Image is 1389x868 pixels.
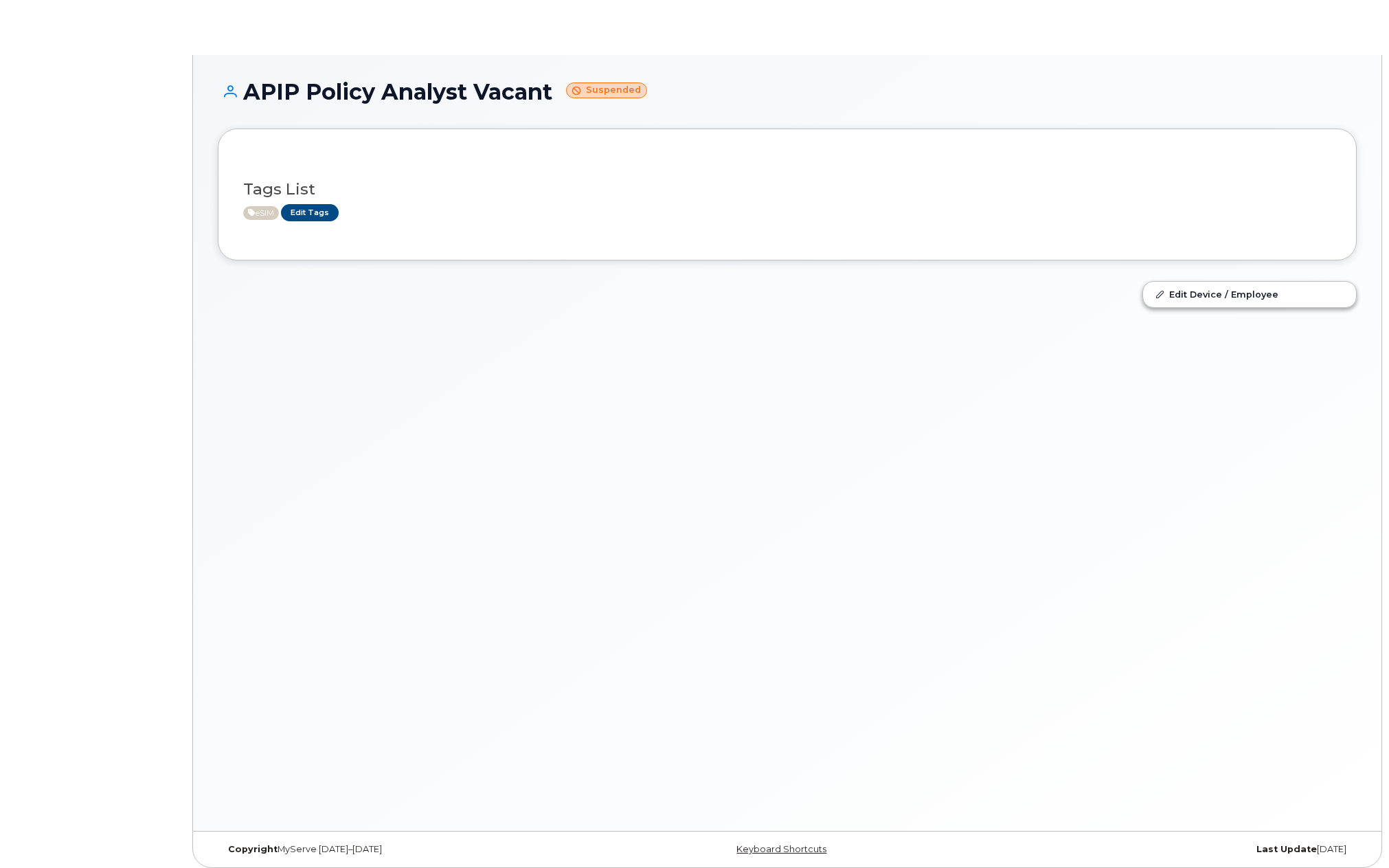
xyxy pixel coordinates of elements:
h3: Tags List [243,181,1331,198]
a: Edit Device / Employee [1143,282,1356,307]
a: Keyboard Shortcuts [736,844,826,854]
span: Active [243,206,279,220]
h1: APIP Policy Analyst Vacant [218,80,1357,104]
div: [DATE] [977,844,1357,855]
a: Edit Tags [281,204,339,221]
small: Suspended [566,82,647,98]
strong: Copyright [228,844,278,854]
strong: Last Update [1256,844,1317,854]
div: MyServe [DATE]–[DATE] [218,844,598,855]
